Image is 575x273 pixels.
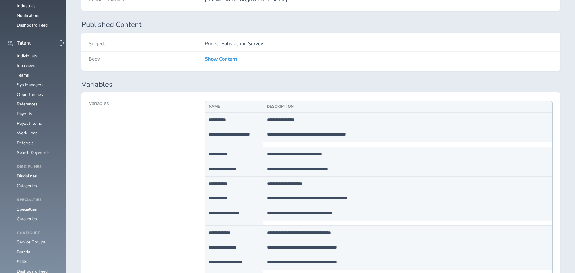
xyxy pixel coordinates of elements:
[17,140,34,146] a: Referrals
[17,173,37,179] a: Disciplines
[17,40,31,46] span: Talent
[17,22,48,28] a: Dashboard Feed
[89,56,205,62] h4: Body
[17,13,40,18] a: Notifications
[17,150,50,155] a: Search Keywords
[17,92,43,97] a: Opportunities
[205,101,263,112] div: Name
[17,72,29,78] a: Teams
[89,101,205,106] h4: Variables
[17,239,45,245] a: Service Groups
[59,40,64,45] button: -
[17,130,38,136] a: Work Logs
[17,206,37,212] a: Specialties
[17,53,37,59] a: Individuals
[17,63,37,68] a: Interviews
[17,3,36,9] a: Industries
[17,111,32,117] a: Payouts
[17,249,30,255] a: Brands
[17,101,37,107] a: References
[17,82,43,88] a: Sys Managers
[81,20,560,29] h1: Published Content
[263,101,553,112] div: Description
[17,259,27,265] a: Skills
[17,216,37,222] a: Categories
[205,41,553,46] p: Project Satisfaction Survey
[89,41,205,46] h4: Subject
[81,80,560,89] h1: Variables
[17,183,37,189] a: Categories
[205,56,237,62] a: Show Content
[17,231,59,235] h4: Configure
[17,121,42,126] a: Payout Items
[17,198,59,202] h4: Specialties
[17,165,59,169] h4: Disciplines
